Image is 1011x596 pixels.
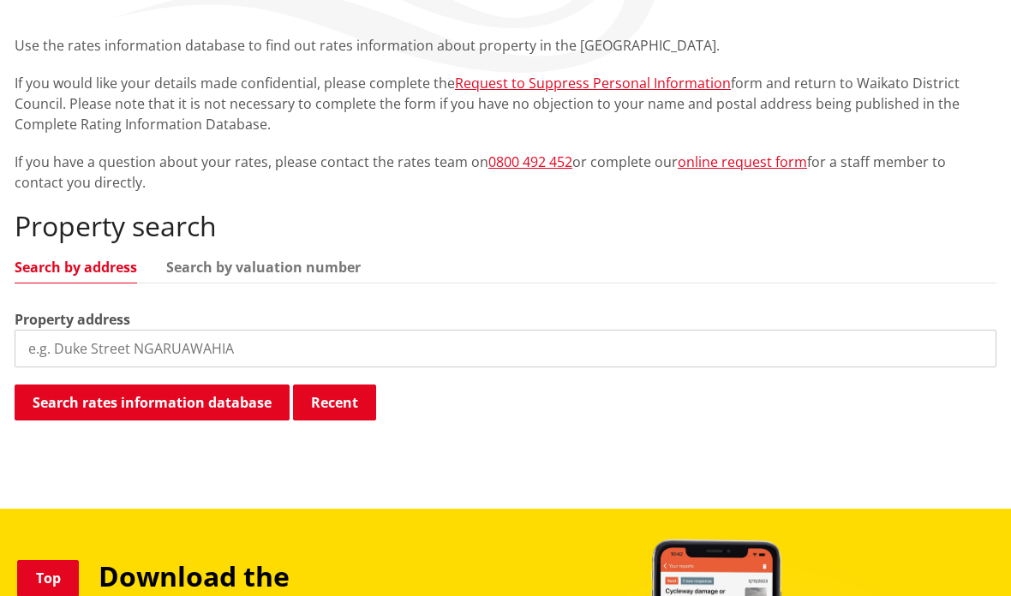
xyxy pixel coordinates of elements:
a: 0800 492 452 [488,152,572,171]
a: Top [17,560,79,596]
a: Request to Suppress Personal Information [455,74,731,92]
p: If you have a question about your rates, please contact the rates team on or complete our for a s... [15,152,996,193]
button: Recent [293,384,376,420]
p: Use the rates information database to find out rates information about property in the [GEOGRAPHI... [15,35,996,56]
a: Search by valuation number [166,260,361,274]
a: Search by address [15,260,137,274]
label: Property address [15,309,130,330]
a: online request form [678,152,807,171]
h2: Property search [15,210,996,242]
iframe: Messenger Launcher [932,524,994,586]
input: e.g. Duke Street NGARUAWAHIA [15,330,996,367]
p: If you would like your details made confidential, please complete the form and return to Waikato ... [15,73,996,134]
button: Search rates information database [15,384,290,420]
